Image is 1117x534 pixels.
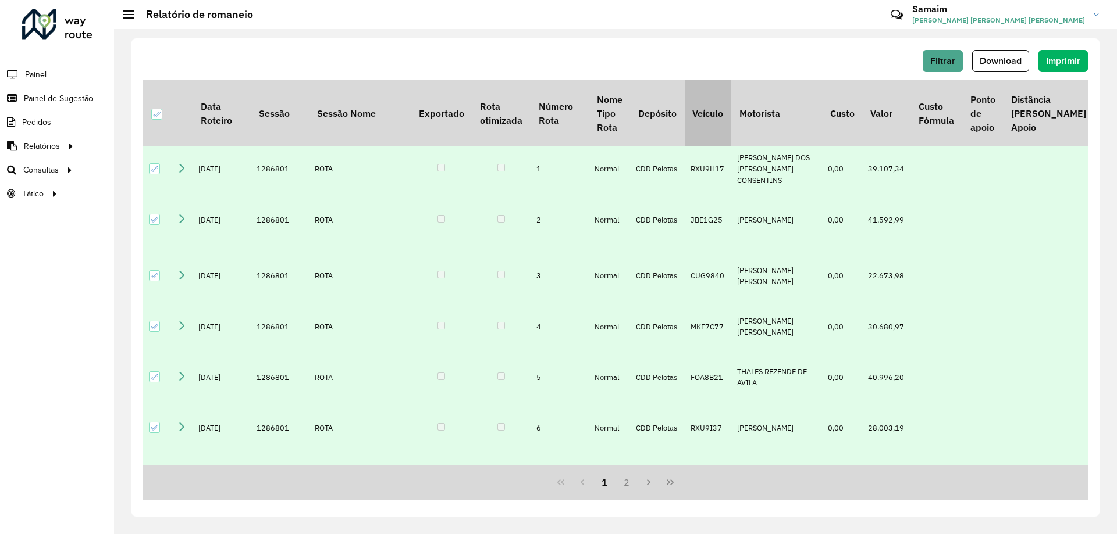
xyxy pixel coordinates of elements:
th: Motorista [731,80,822,146]
td: ROTA [309,248,411,304]
span: Download [980,56,1022,66]
td: [PERSON_NAME] [PERSON_NAME] [731,304,822,349]
span: Painel de Sugestão [24,92,93,105]
td: CDD Pelotas [630,349,684,406]
td: CUG9840 [685,248,731,304]
td: [PERSON_NAME] DOS [PERSON_NAME] CONSENTINS [731,146,822,192]
td: 0,00 [822,146,862,192]
td: CDD Pelotas [630,450,684,496]
th: Depósito [630,80,684,146]
td: [PERSON_NAME] [PERSON_NAME] [731,248,822,304]
th: Rota otimizada [472,80,530,146]
td: ROTA [309,349,411,406]
button: Imprimir [1038,50,1088,72]
td: RXU9H17 [685,146,731,192]
td: Normal [589,450,630,496]
button: Last Page [659,471,681,493]
td: 0,00 [822,248,862,304]
td: ROTA [309,450,411,496]
td: 30.680,97 [862,304,910,349]
td: [DATE] [193,304,251,349]
span: Imprimir [1046,56,1080,66]
td: FOA8B21 [685,349,731,406]
td: 1286801 [251,450,309,496]
td: 1286801 [251,304,309,349]
td: 5 [531,349,589,406]
td: 28.003,19 [862,406,910,451]
th: Data Roteiro [193,80,251,146]
td: 1286801 [251,349,309,406]
td: RXU9I37 [685,406,731,451]
td: 1 [531,146,589,192]
td: 1286801 [251,406,309,451]
td: Normal [589,349,630,406]
span: Filtrar [930,56,955,66]
span: Consultas [23,164,59,176]
td: Motorista Freteiro [731,450,822,496]
button: Filtrar [923,50,963,72]
span: [PERSON_NAME] [PERSON_NAME] [PERSON_NAME] [912,15,1085,26]
td: 2 [531,192,589,248]
th: Distância [PERSON_NAME] Apoio [1003,80,1094,146]
span: Relatórios [24,140,60,152]
a: Contato Rápido [884,2,909,27]
h3: Samaim [912,3,1085,15]
td: ROTA [309,406,411,451]
button: Next Page [638,471,660,493]
td: [DATE] [193,192,251,248]
td: [DATE] [193,248,251,304]
td: Normal [589,304,630,349]
td: [DATE] [193,450,251,496]
td: IGW2842 [685,450,731,496]
td: CDD Pelotas [630,248,684,304]
td: [DATE] [193,406,251,451]
th: Valor [862,80,910,146]
td: 39.107,34 [862,146,910,192]
td: Normal [589,406,630,451]
th: Ponto de apoio [962,80,1003,146]
th: Custo [822,80,862,146]
td: 7 [531,450,589,496]
td: 41.592,99 [862,192,910,248]
td: Normal [589,248,630,304]
button: Download [972,50,1029,72]
td: JBE1G25 [685,192,731,248]
button: 2 [616,471,638,493]
td: ROTA [309,192,411,248]
td: 40.996,20 [862,349,910,406]
td: 0,00 [822,406,862,451]
td: ROTA [309,304,411,349]
td: 22.673,98 [862,248,910,304]
td: 1286801 [251,248,309,304]
h2: Relatório de romaneio [134,8,253,21]
td: [PERSON_NAME] [731,406,822,451]
span: Painel [25,69,47,81]
th: Número Rota [531,80,589,146]
span: Pedidos [22,116,51,128]
td: CDD Pelotas [630,146,684,192]
td: Normal [589,192,630,248]
td: 1286801 [251,192,309,248]
td: 0,00 [822,192,862,248]
span: Tático [22,188,44,200]
th: Exportado [411,80,472,146]
td: [DATE] [193,349,251,406]
td: Normal [589,146,630,192]
td: 0,00 [822,349,862,406]
td: 0,00 [822,304,862,349]
td: CDD Pelotas [630,192,684,248]
td: 6 [531,406,589,451]
td: MKF7C77 [685,304,731,349]
td: [PERSON_NAME] [731,192,822,248]
td: 4 [531,304,589,349]
th: Sessão Nome [309,80,411,146]
th: Nome Tipo Rota [589,80,630,146]
td: CDD Pelotas [630,406,684,451]
td: CDD Pelotas [630,304,684,349]
button: 1 [593,471,616,493]
td: 0,00 [822,450,862,496]
td: 50.787,63 [862,450,910,496]
td: 3 [531,248,589,304]
td: 1286801 [251,146,309,192]
th: Custo Fórmula [910,80,962,146]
